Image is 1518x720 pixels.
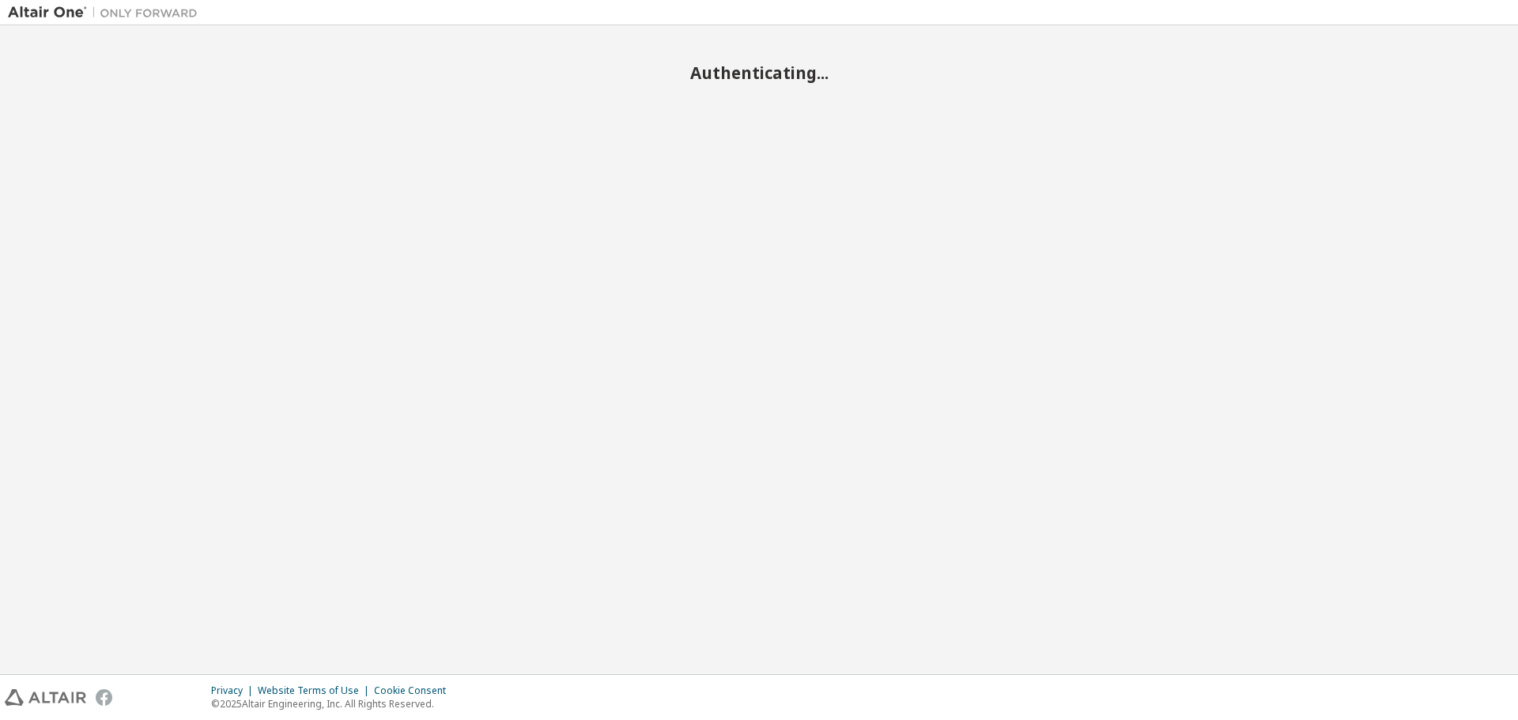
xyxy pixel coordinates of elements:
[8,5,206,21] img: Altair One
[8,62,1510,83] h2: Authenticating...
[374,684,455,697] div: Cookie Consent
[211,684,258,697] div: Privacy
[96,689,112,706] img: facebook.svg
[5,689,86,706] img: altair_logo.svg
[258,684,374,697] div: Website Terms of Use
[211,697,455,711] p: © 2025 Altair Engineering, Inc. All Rights Reserved.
